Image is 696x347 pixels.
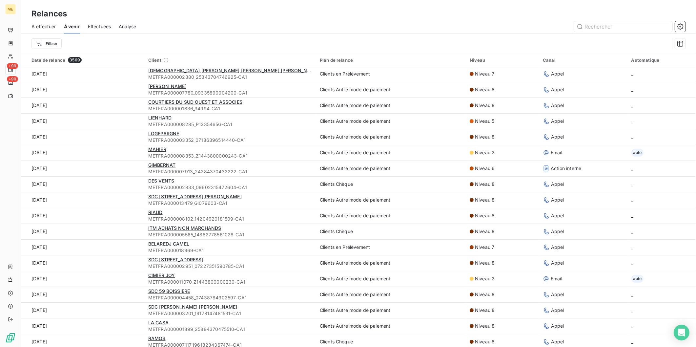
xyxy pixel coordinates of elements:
[148,137,312,143] span: METFRA000003352_07186396514440-CA1
[21,287,144,302] td: [DATE]
[21,318,144,334] td: [DATE]
[631,118,633,124] span: _
[316,161,466,176] td: Clients Autre mode de paiement
[148,184,312,191] span: METFRA000002833_09602315472604-CA1
[88,23,111,30] span: Effectuées
[148,304,237,310] span: SDC [PERSON_NAME] [PERSON_NAME]
[148,336,166,341] span: RAMOS
[475,244,494,250] span: Niveau 7
[21,176,144,192] td: [DATE]
[21,129,144,145] td: [DATE]
[631,213,633,218] span: _
[316,145,466,161] td: Clients Autre mode de paiement
[475,323,495,329] span: Niveau 8
[148,131,179,136] span: LOGEPARGNE
[551,244,564,250] span: Appel
[475,275,495,282] span: Niveau 2
[21,224,144,239] td: [DATE]
[148,121,312,128] span: METFRA000008285_P1235465G-CA1
[631,323,633,329] span: _
[631,181,633,187] span: _
[148,209,163,215] span: RIAUD
[148,178,174,184] span: DES VENTS
[631,102,633,108] span: _
[551,260,564,266] span: Appel
[148,74,312,80] span: METFRA000002380_25343704746925-CA1
[320,57,462,63] div: Plan de relance
[148,216,312,222] span: METFRA000008102_14204920181509-CA1
[148,326,312,333] span: METFRA000001899_25884370475510-CA1
[68,57,82,63] span: 3569
[631,228,633,234] span: _
[148,194,242,199] span: SDC [STREET_ADDRESS][PERSON_NAME]
[148,225,221,231] span: ITM ACHATS NON MARCHANDS
[148,115,172,120] span: LIENHARD
[631,71,633,76] span: _
[31,38,62,49] button: Filtrer
[470,57,535,63] div: Niveau
[316,98,466,113] td: Clients Autre mode de paiement
[631,339,633,344] span: _
[148,83,187,89] span: [PERSON_NAME]
[551,118,564,124] span: Appel
[551,212,564,219] span: Appel
[21,66,144,82] td: [DATE]
[148,263,312,270] span: METFRA000002951_07227351590785-CA1
[316,82,466,98] td: Clients Autre mode de paiement
[148,241,189,247] span: BELAREDJ CAMEL
[631,292,633,297] span: _
[475,86,495,93] span: Niveau 8
[631,244,633,250] span: _
[148,99,242,105] span: COURTIERS DU SUD OUEST ET ASSOCIES
[475,165,495,172] span: Niveau 6
[316,66,466,82] td: Clients en Prélèvement
[148,90,312,96] span: METFRA000007780_09335890004200-CA1
[7,63,18,69] span: +99
[21,271,144,287] td: [DATE]
[316,255,466,271] td: Clients Autre mode de paiement
[64,23,80,30] span: À venir
[148,310,312,317] span: METFRA000003201_19178147481531-CA1
[475,181,495,187] span: Niveau 8
[316,318,466,334] td: Clients Autre mode de paiement
[21,82,144,98] td: [DATE]
[148,279,312,285] span: METFRA000011070_Z1443800000230-CA1
[551,165,581,172] span: Action interne
[148,288,190,294] span: SDC 59 BOISSIERE
[21,98,144,113] td: [DATE]
[21,208,144,224] td: [DATE]
[475,197,495,203] span: Niveau 8
[31,8,67,20] h3: Relances
[316,192,466,208] td: Clients Autre mode de paiement
[21,161,144,176] td: [DATE]
[31,57,140,63] div: Date de relance
[551,291,564,298] span: Appel
[316,129,466,145] td: Clients Autre mode de paiement
[475,291,495,298] span: Niveau 8
[148,320,169,325] span: LA CASA
[551,149,562,156] span: Email
[119,23,136,30] span: Analyse
[551,338,564,345] span: Appel
[475,118,494,124] span: Niveau 5
[316,271,466,287] td: Clients Autre mode de paiement
[5,333,16,343] img: Logo LeanPay
[316,208,466,224] td: Clients Autre mode de paiement
[21,192,144,208] td: [DATE]
[148,272,175,278] span: CIMIER JOY
[5,4,16,14] div: ME
[148,168,312,175] span: METFRA000007913_24284370432222-CA1
[631,57,692,63] div: Automatique
[148,105,312,112] span: METFRA000001836_34994-CA1
[551,102,564,109] span: Appel
[316,113,466,129] td: Clients Autre mode de paiement
[148,68,319,73] span: [DEMOGRAPHIC_DATA] [PERSON_NAME] [PERSON_NAME] [PERSON_NAME]
[21,255,144,271] td: [DATE]
[316,239,466,255] td: Clients en Prélèvement
[475,307,495,314] span: Niveau 8
[551,275,562,282] span: Email
[21,302,144,318] td: [DATE]
[574,21,672,32] input: Rechercher
[475,149,495,156] span: Niveau 2
[551,197,564,203] span: Appel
